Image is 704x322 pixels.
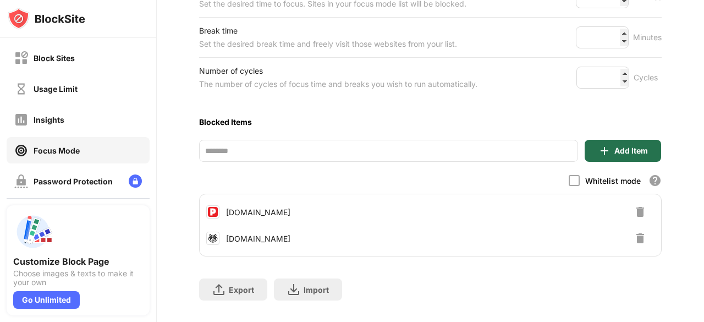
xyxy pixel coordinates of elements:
div: Import [304,285,329,294]
div: Customize Block Page [13,256,143,267]
img: password-protection-off.svg [14,174,28,188]
img: favicons [206,232,219,245]
img: push-custom-page.svg [13,212,53,252]
img: delete-button.svg [634,205,647,219]
div: Focus Mode [34,146,80,155]
img: delete-button.svg [634,232,647,245]
img: favicons [206,205,219,219]
div: Break time [199,24,457,37]
div: Block Sites [34,53,75,63]
img: insights-off.svg [14,113,28,127]
div: Add Item [614,146,648,155]
div: [DOMAIN_NAME] [226,234,290,243]
div: [DOMAIN_NAME] [226,208,290,217]
div: Number of cycles [199,64,477,78]
div: Insights [34,115,64,124]
img: focus-on.svg [14,144,28,157]
div: Choose images & texts to make it your own [13,269,143,287]
div: Minutes [633,31,662,44]
img: lock-menu.svg [129,174,142,188]
div: Password Protection [34,177,113,186]
div: Whitelist mode [585,176,641,185]
div: Cycles [634,71,662,84]
img: logo-blocksite.svg [8,8,85,30]
div: Export [229,285,254,294]
div: Set the desired break time and freely visit those websites from your list. [199,37,457,51]
div: Usage Limit [34,84,78,94]
div: The number of cycles of focus time and breaks you wish to run automatically. [199,78,477,91]
div: Blocked Items [199,117,662,127]
div: Go Unlimited [13,291,80,309]
img: time-usage-off.svg [14,82,28,96]
img: block-off.svg [14,51,28,65]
